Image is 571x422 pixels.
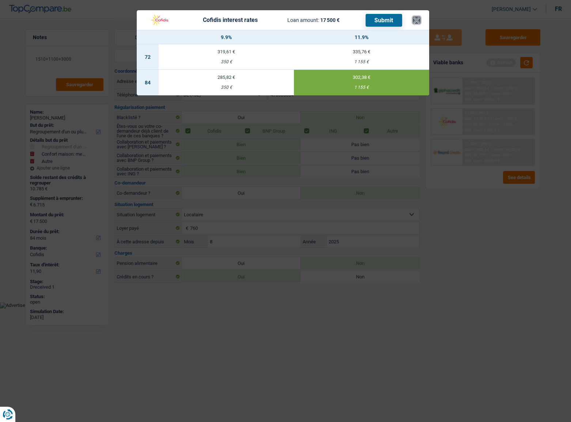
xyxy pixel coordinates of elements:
img: Cofidis [145,13,173,27]
th: 11.9% [294,30,429,44]
div: 350 € [159,85,294,90]
div: 319,61 € [159,49,294,54]
div: 1 155 € [294,60,429,64]
button: × [413,16,420,24]
th: 9.9% [159,30,294,44]
span: Loan amount: [287,17,319,23]
div: Cofidis interest rates [203,17,258,23]
div: 335,76 € [294,49,429,54]
span: 17 500 € [320,17,340,23]
div: 350 € [159,60,294,64]
td: 72 [137,44,159,70]
div: 302,38 € [294,75,429,80]
td: 84 [137,70,159,95]
button: Submit [366,14,402,27]
div: 1 155 € [294,85,429,90]
div: 285,82 € [159,75,294,80]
